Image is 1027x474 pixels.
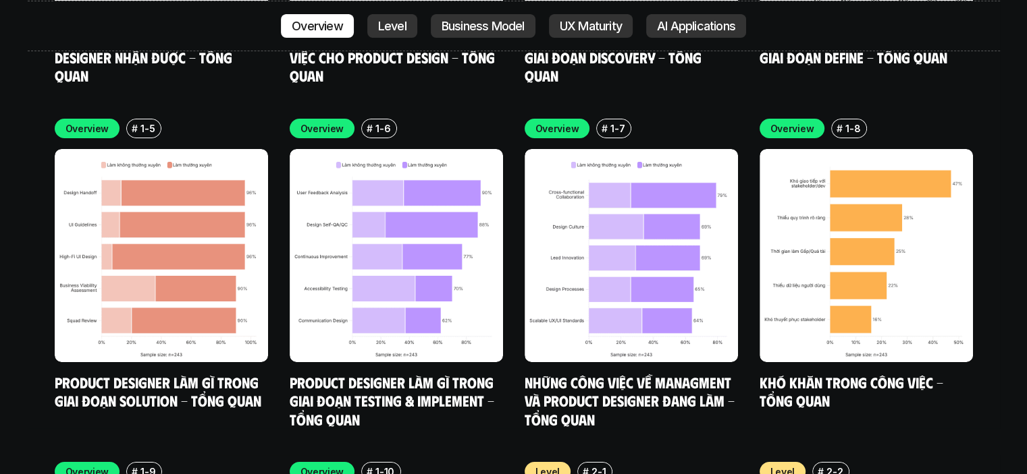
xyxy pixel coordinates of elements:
[657,19,735,32] p: AI Applications
[602,123,608,134] h6: #
[367,123,373,134] h6: #
[140,121,155,136] p: 1-5
[55,29,258,84] a: Các loại công việc mà Product Designer nhận được - Tổng quan
[55,373,262,410] a: Product Designer làm gì trong giai đoạn Solution - Tổng quan
[292,19,343,32] p: Overview
[646,13,746,38] a: AI Applications
[535,121,579,136] p: Overview
[760,373,947,410] a: Khó khăn trong công việc - Tổng quan
[132,123,138,134] h6: #
[837,123,843,134] h6: #
[442,19,525,32] p: Business Model
[549,13,633,38] a: UX Maturity
[378,19,406,32] p: Level
[525,29,732,84] a: Product Designer làm gì trong giai đoạn Discovery - Tổng quan
[760,29,967,66] a: Product Designer làm gì trong giai đoạn Define - Tổng quan
[431,13,535,38] a: Business Model
[525,373,738,428] a: Những công việc về Managment và Product Designer đang làm - Tổng quan
[375,121,390,136] p: 1-6
[290,29,498,84] a: Những người đưa yêu cầu công việc cho Product Design - Tổng quan
[65,121,109,136] p: Overview
[300,121,344,136] p: Overview
[560,19,622,32] p: UX Maturity
[281,13,354,38] a: Overview
[610,121,625,136] p: 1-7
[845,121,860,136] p: 1-8
[770,121,814,136] p: Overview
[367,13,417,38] a: Level
[290,373,498,428] a: Product Designer làm gì trong giai đoạn Testing & Implement - Tổng quan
